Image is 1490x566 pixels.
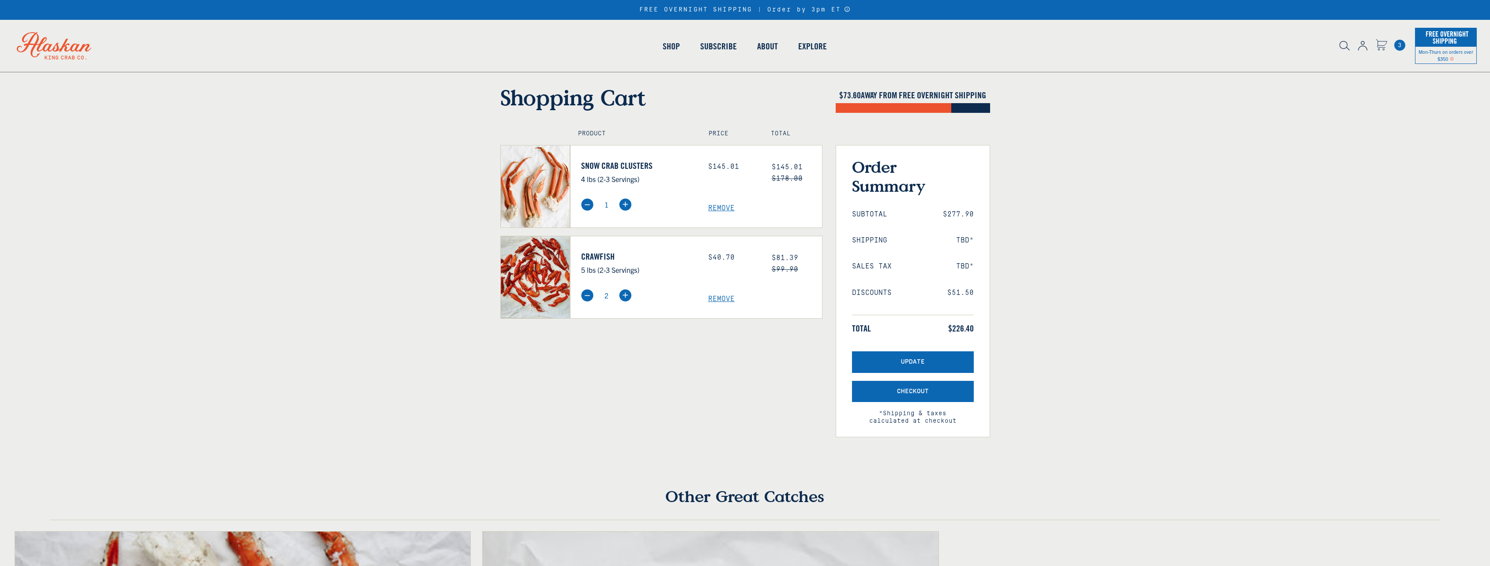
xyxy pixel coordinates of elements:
[772,254,798,262] span: $81.39
[1450,56,1454,62] span: Shipping Notice Icon
[852,381,974,402] button: Checkout
[708,163,758,171] div: $145.01
[836,90,990,101] h4: $ AWAY FROM FREE OVERNIGHT SHIPPING
[581,160,695,171] a: Snow Crab Clusters
[788,21,837,71] a: Explore
[1419,48,1473,62] span: Mon-Thurs on orders over $350
[947,289,974,297] span: $51.50
[708,253,758,262] div: $40.70
[581,198,593,211] img: minus
[772,163,803,171] span: $145.01
[1423,27,1468,48] span: Free Overnight Shipping
[500,85,822,110] h1: Shopping Cart
[708,295,822,303] a: Remove
[852,351,974,373] button: Update
[1376,39,1387,52] a: Cart
[844,6,851,12] a: Announcement Bar Modal
[852,157,974,195] h3: Order Summary
[578,130,690,138] h4: Product
[50,487,1440,520] h4: Other Great Catches
[901,358,925,366] span: Update
[772,265,798,273] s: $99.90
[1394,40,1405,51] a: Cart
[1394,40,1405,51] span: 3
[852,262,892,271] span: Sales Tax
[581,264,695,276] p: 5 lbs (2-3 Servings)
[709,130,752,138] h4: Price
[619,289,631,302] img: plus
[852,210,887,219] span: Subtotal
[943,210,974,219] span: $277.90
[771,130,814,138] h4: Total
[852,323,871,334] span: Total
[501,145,570,227] img: Snow Crab Clusters - 4 lbs (2-3 Servings)
[1340,41,1350,51] img: search
[690,21,747,71] a: Subscribe
[501,236,570,318] img: Crawfish - 5 lbs (2-3 Servings)
[581,173,695,185] p: 4 lbs (2-3 Servings)
[639,6,851,14] div: FREE OVERNIGHT SHIPPING | Order by 3pm ET
[653,21,690,71] a: Shop
[843,89,861,101] span: 73.60
[897,388,929,395] span: Checkout
[619,198,631,211] img: plus
[1358,41,1367,51] img: account
[581,251,695,262] a: Crawfish
[708,204,822,212] a: Remove
[852,402,974,425] span: *Shipping & taxes calculated at checkout
[747,21,788,71] a: About
[772,175,803,182] s: $178.00
[4,20,104,72] img: Alaskan King Crab Co. logo
[852,236,887,245] span: Shipping
[581,289,593,302] img: minus
[948,323,974,334] span: $226.40
[852,289,892,297] span: Discounts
